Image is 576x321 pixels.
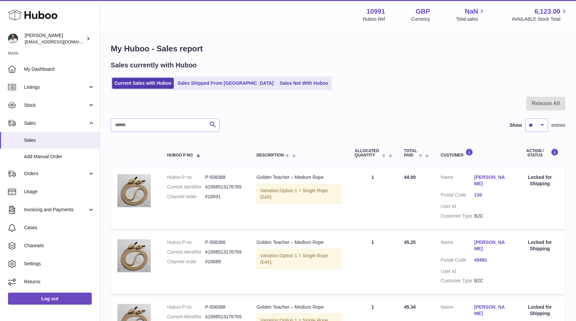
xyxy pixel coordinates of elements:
[404,175,416,180] span: 44.00
[521,174,559,187] div: Locked for Shipping
[441,213,474,219] dt: Customer Type
[416,7,430,16] strong: GBP
[256,304,341,310] div: Golden Teacher – Medium Rope
[24,171,88,177] span: Orders
[355,149,380,157] span: ALLOCATED Quantity
[167,304,205,310] dt: Huboo P no
[205,304,243,310] dd: P-508388
[8,34,18,44] img: timshieff@gmail.com
[363,16,385,22] div: Huboo Ref
[441,148,508,157] div: Customer
[205,239,243,246] dd: P-508388
[348,168,397,229] td: 1
[167,314,205,320] dt: Current identifier
[24,243,95,249] span: Channels
[117,174,151,207] img: 109911711102352.png
[24,102,88,108] span: Stock
[167,174,205,181] dt: Huboo P no
[411,16,430,22] div: Currency
[24,279,95,285] span: Returns
[474,304,508,317] a: [PERSON_NAME]
[205,174,243,181] dd: P-508388
[441,192,474,200] dt: Postal Code
[260,253,328,265] span: Option 1 = Single Rope (£44);
[456,16,486,22] span: Total sales
[25,32,85,45] div: [PERSON_NAME]
[456,7,486,22] a: NaN Total sales
[510,122,522,128] label: Show
[24,207,88,213] span: Invoicing and Payments
[205,184,243,190] dd: 41998513176769
[24,84,88,90] span: Listings
[112,78,174,89] a: Current Sales with Huboo
[111,43,565,54] h1: My Huboo - Sales report
[24,120,88,126] span: Sales
[348,233,397,294] td: 1
[24,153,95,160] span: Add Manual Order
[474,278,508,284] dd: B2C
[167,239,205,246] dt: Huboo P no
[404,304,416,310] span: 45.34
[205,314,243,320] dd: 41998513176769
[441,304,474,318] dt: Name
[521,239,559,252] div: Locked for Shipping
[465,7,478,16] span: NaN
[534,7,560,16] span: 6,123.00
[167,153,193,157] span: Huboo P no
[256,239,341,246] div: Golden Teacher – Medium Rope
[367,7,385,16] strong: 10991
[474,192,508,198] a: 130
[25,39,98,44] span: [EMAIL_ADDRESS][DOMAIN_NAME]
[24,189,95,195] span: Usage
[441,257,474,265] dt: Postal Code
[256,174,341,181] div: Golden Teacher – Medium Rope
[256,249,341,269] div: Variation:
[167,184,205,190] dt: Current identifier
[205,259,243,265] dd: #16689
[441,239,474,254] dt: Name
[117,239,151,272] img: 109911711102352.png
[512,16,568,22] span: AVAILABLE Stock Total
[277,78,331,89] a: Sales Not With Huboo
[474,213,508,219] dd: B2C
[404,149,417,157] span: Total paid
[205,194,243,200] dd: #16691
[551,122,565,128] span: entries
[474,239,508,252] a: [PERSON_NAME]
[167,259,205,265] dt: Channel order
[441,203,474,210] dt: User Id
[474,257,508,263] a: 45891
[441,278,474,284] dt: Customer Type
[260,188,328,200] span: Option 1 = Single Rope (£44);
[8,293,92,305] a: Log out
[167,249,205,255] dt: Current identifier
[175,78,276,89] a: Sales Shipped From [GEOGRAPHIC_DATA]
[521,304,559,317] div: Locked for Shipping
[111,61,197,70] h2: Sales currently with Huboo
[512,7,568,22] a: 6,123.00 AVAILABLE Stock Total
[521,148,559,157] div: Action / Status
[441,268,474,275] dt: User Id
[24,66,95,72] span: My Dashboard
[24,225,95,231] span: Cases
[441,174,474,189] dt: Name
[404,240,416,245] span: 45.25
[256,184,341,204] div: Variation:
[167,194,205,200] dt: Channel order
[256,153,284,157] span: Description
[24,137,95,143] span: Sales
[474,174,508,187] a: [PERSON_NAME]
[205,249,243,255] dd: 41998513176769
[24,261,95,267] span: Settings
